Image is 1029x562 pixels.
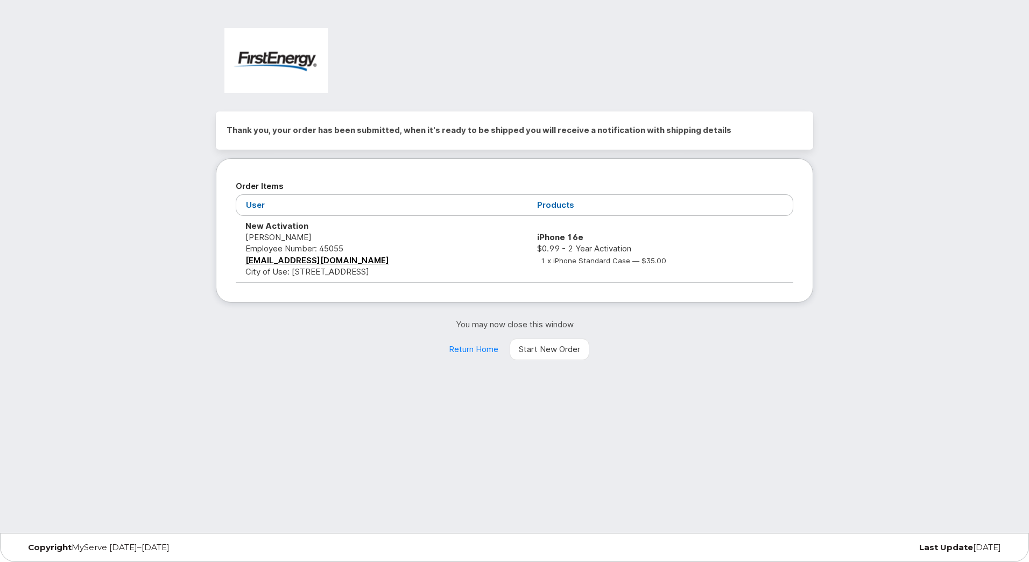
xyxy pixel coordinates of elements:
[245,255,389,265] a: [EMAIL_ADDRESS][DOMAIN_NAME]
[216,319,813,330] p: You may now close this window
[227,122,802,138] h2: Thank you, your order has been submitted, when it's ready to be shipped you will receive a notifi...
[510,339,589,360] a: Start New Order
[527,216,793,283] td: $0.99 - 2 Year Activation
[28,542,72,552] strong: Copyright
[20,543,350,552] div: MyServe [DATE]–[DATE]
[440,339,508,360] a: Return Home
[527,194,793,215] th: Products
[537,232,583,242] strong: iPhone 16e
[919,542,973,552] strong: Last Update
[541,256,666,265] small: 1 x iPhone Standard Case — $35.00
[245,221,308,231] strong: New Activation
[679,543,1009,552] div: [DATE]
[236,178,793,194] h2: Order Items
[236,194,527,215] th: User
[236,216,527,283] td: [PERSON_NAME] City of Use: [STREET_ADDRESS]
[245,243,343,254] span: Employee Number: 45055
[224,28,328,93] img: FirstEnergy Corp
